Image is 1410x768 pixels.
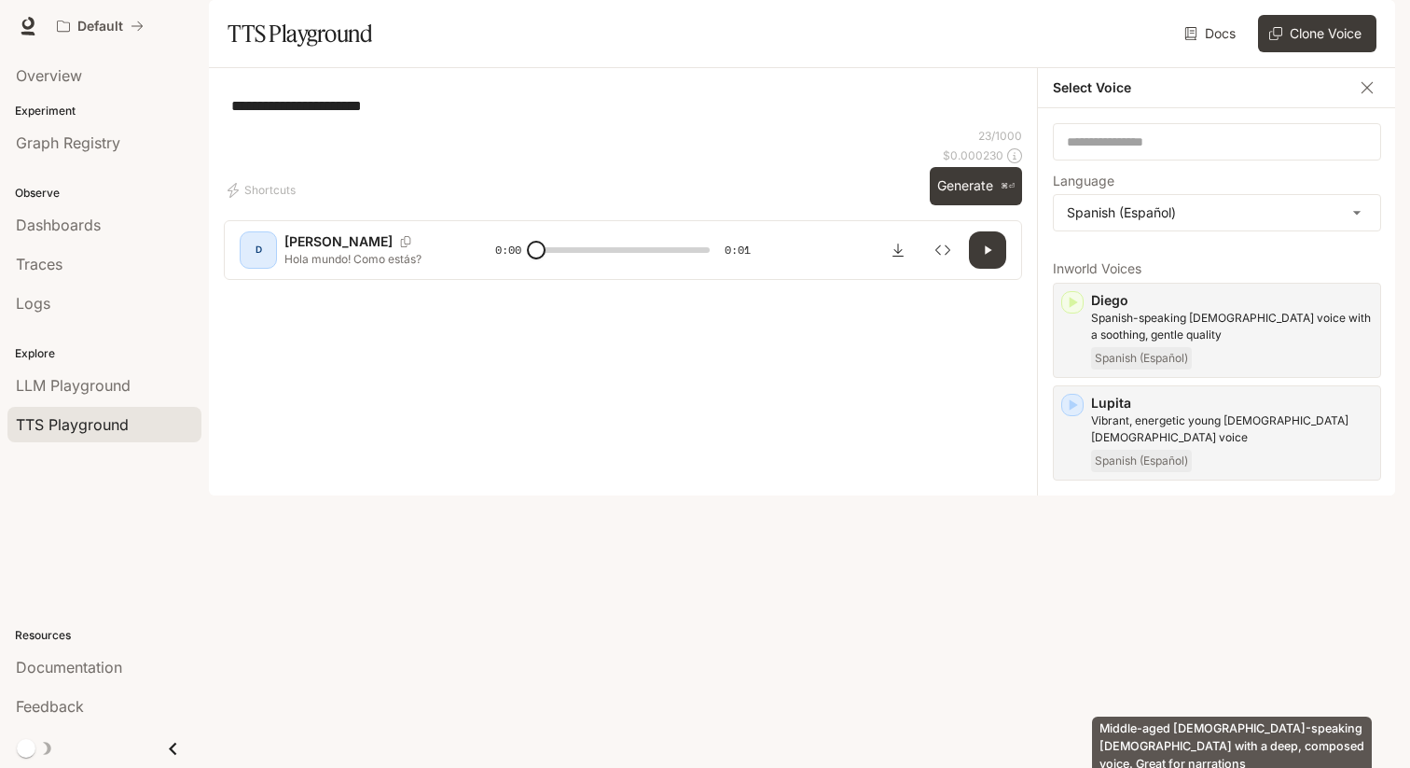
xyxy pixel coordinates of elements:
p: Lupita [1091,394,1373,412]
span: 0:01 [725,241,751,259]
div: D [243,235,273,265]
div: Spanish (Español) [1054,195,1380,230]
p: Spanish-speaking male voice with a soothing, gentle quality [1091,310,1373,343]
p: ⌘⏎ [1001,181,1015,192]
button: Generate⌘⏎ [930,167,1022,205]
p: 23 / 1000 [978,128,1022,144]
p: Hola mundo! Como estás? [284,251,450,267]
p: [PERSON_NAME] [284,232,393,251]
p: Default [77,19,123,35]
button: Inspect [924,231,961,269]
span: 0:00 [495,241,521,259]
a: Docs [1181,15,1243,52]
p: Inworld Voices [1053,262,1381,275]
button: Clone Voice [1258,15,1376,52]
button: Shortcuts [224,175,303,205]
button: Copy Voice ID [393,236,419,247]
button: All workspaces [48,7,152,45]
p: $ 0.000230 [943,147,1003,163]
h1: TTS Playground [228,15,372,52]
p: Vibrant, energetic young Spanish-speaking female voice [1091,412,1373,446]
p: Language [1053,175,1114,188]
span: Spanish (Español) [1091,450,1192,472]
p: Diego [1091,291,1373,310]
span: Spanish (Español) [1091,347,1192,370]
button: Download audio [879,231,917,269]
